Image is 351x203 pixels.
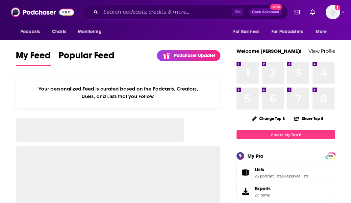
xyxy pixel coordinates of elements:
[237,130,335,139] a: Create My Top 8
[326,153,334,158] a: PRO
[311,26,335,38] button: open menu
[326,5,340,19] span: Logged in as aboyle
[229,26,267,38] button: open menu
[11,6,74,18] img: Podchaser - Follow, Share and Rate Podcasts
[48,26,70,38] a: Charts
[101,7,232,17] input: Search podcasts, credits, & more...
[59,50,114,65] span: Popular Feed
[73,26,110,38] button: open menu
[237,48,302,54] a: Welcome [PERSON_NAME]!
[326,5,340,19] img: User Profile
[16,26,48,38] button: open menu
[59,50,114,66] a: Popular Feed
[239,187,252,196] span: Exports
[308,7,318,18] a: Show notifications dropdown
[326,5,340,19] button: Show profile menu
[326,153,334,158] span: PRO
[239,168,252,177] a: Lists
[335,5,340,10] svg: Add a profile image
[294,112,324,125] button: Share Top 8
[309,48,335,54] a: View Profile
[270,4,282,10] span: New
[282,174,308,178] a: 10 episode lists
[16,50,51,65] span: My Feed
[255,174,281,178] a: 26 podcast lists
[281,174,282,178] span: ,
[247,153,263,159] div: My Pro
[16,78,220,108] div: Your personalized Feed is curated based on the Podcasts, Creators, Users, and Lists that you Follow.
[52,27,66,36] span: Charts
[232,8,244,16] span: ⌘ K
[255,167,308,173] a: Lists
[174,53,215,58] p: Podchaser Update!
[249,8,282,16] button: Open AdvancedNew
[20,27,40,36] span: Podcasts
[255,186,271,192] span: Exports
[267,26,313,38] button: open menu
[316,27,327,36] span: More
[255,167,264,173] span: Lists
[255,193,271,197] span: 27 items
[291,7,302,18] a: Show notifications dropdown
[237,183,335,200] a: Exports
[83,5,288,20] div: Search podcasts, credits, & more...
[233,27,259,36] span: For Business
[16,50,51,66] a: My Feed
[248,114,289,123] button: Change Top 8
[78,27,101,36] span: Monitoring
[271,27,303,36] span: For Podcasters
[252,10,279,14] span: Open Advanced
[237,164,335,181] span: Lists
